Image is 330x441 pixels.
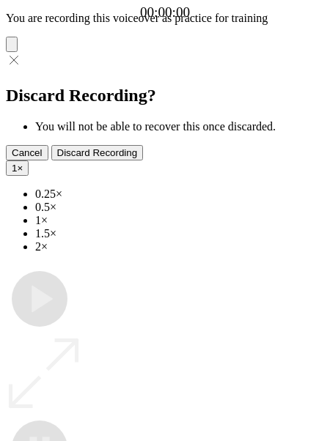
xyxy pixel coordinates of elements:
button: Cancel [6,145,48,160]
li: You will not be able to recover this once discarded. [35,120,324,133]
a: 00:00:00 [140,4,190,21]
h2: Discard Recording? [6,86,324,105]
p: You are recording this voiceover as practice for training [6,12,324,25]
li: 1.5× [35,227,324,240]
button: 1× [6,160,29,176]
span: 1 [12,163,17,174]
li: 0.5× [35,201,324,214]
button: Discard Recording [51,145,144,160]
li: 1× [35,214,324,227]
li: 2× [35,240,324,253]
li: 0.25× [35,188,324,201]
